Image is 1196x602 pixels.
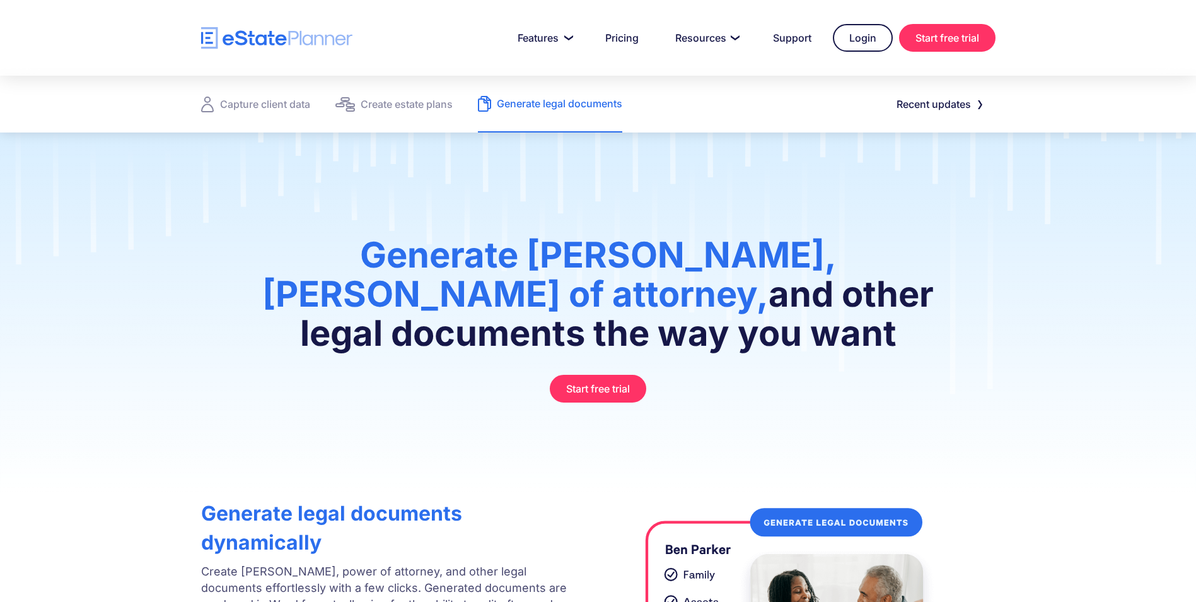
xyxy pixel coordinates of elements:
a: Capture client data [201,76,310,133]
a: Start free trial [899,24,996,52]
a: Create estate plans [335,76,453,133]
span: Generate [PERSON_NAME], [PERSON_NAME] of attorney, [262,233,837,316]
a: home [201,27,352,49]
div: Recent updates [897,95,971,113]
div: Capture client data [220,95,310,113]
a: Pricing [590,25,654,50]
a: Generate legal documents [478,76,622,133]
strong: Generate legal documents dynamically [201,501,462,555]
h1: and other legal documents the way you want [258,235,938,365]
a: Start free trial [550,375,646,403]
div: Create estate plans [361,95,453,113]
a: Login [833,24,893,52]
a: Resources [660,25,752,50]
a: Recent updates [881,91,996,117]
a: Support [758,25,827,50]
a: Features [502,25,584,50]
div: Generate legal documents [497,95,622,112]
